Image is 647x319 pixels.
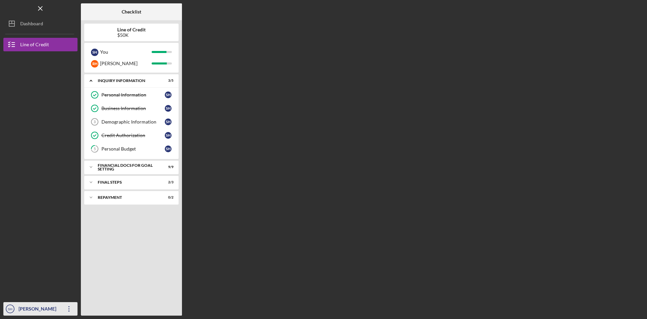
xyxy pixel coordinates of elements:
[3,17,78,30] button: Dashboard
[165,145,172,152] div: S H
[88,142,175,156] a: 5Personal BudgetSH
[122,9,141,15] b: Checklist
[165,91,172,98] div: S H
[100,46,152,58] div: You
[101,146,165,152] div: Personal Budget
[17,302,61,317] div: [PERSON_NAME]
[161,79,174,83] div: 3 / 5
[117,32,146,38] div: $50K
[88,88,175,102] a: Personal InformationSH
[100,58,152,69] div: [PERSON_NAME]
[88,115,175,129] a: 3Demographic InformationSH
[101,133,165,138] div: Credit Authorization
[165,105,172,112] div: S H
[8,307,12,311] text: SH
[101,119,165,125] div: Demographic Information
[98,195,157,200] div: Repayment
[20,38,49,53] div: Line of Credit
[88,102,175,115] a: Business InformationSH
[98,79,157,83] div: INQUIRY INFORMATION
[165,118,172,125] div: S H
[161,180,174,184] div: 2 / 3
[98,180,157,184] div: FINAL STEPS
[91,49,98,56] div: S H
[98,163,157,171] div: Financial Docs for Goal Setting
[161,165,174,169] div: 9 / 9
[3,38,78,51] button: Line of Credit
[165,132,172,139] div: S H
[88,129,175,142] a: Credit AuthorizationSH
[94,120,96,124] tspan: 3
[161,195,174,200] div: 0 / 2
[3,302,78,316] button: SH[PERSON_NAME]
[101,92,165,98] div: Personal Information
[91,60,98,68] div: R H
[20,17,43,32] div: Dashboard
[117,27,146,32] b: Line of Credit
[94,147,96,151] tspan: 5
[101,106,165,111] div: Business Information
